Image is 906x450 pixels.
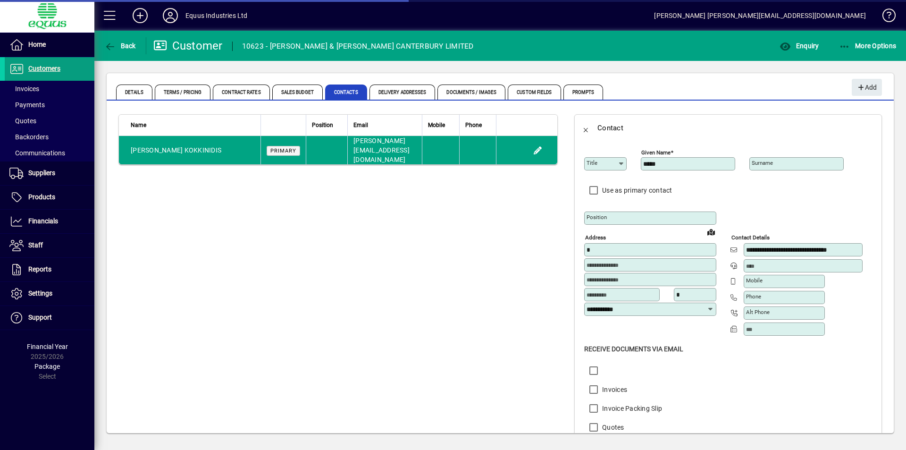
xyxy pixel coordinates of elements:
span: Customers [28,65,60,72]
span: Enquiry [780,42,819,50]
div: Position [312,120,342,130]
a: Financials [5,210,94,233]
div: Phone [465,120,490,130]
a: Invoices [5,81,94,97]
span: Delivery Addresses [369,85,436,100]
div: Name [131,120,255,130]
span: [PERSON_NAME][EMAIL_ADDRESS][DOMAIN_NAME] [353,137,410,163]
mat-label: Phone [746,293,761,300]
button: Back [102,37,138,54]
button: Add [852,79,882,96]
a: Reports [5,258,94,281]
span: Products [28,193,55,201]
div: Email [353,120,416,130]
a: Suppliers [5,161,94,185]
a: Settings [5,282,94,306]
span: Reports [28,265,51,273]
div: Equus Industries Ltd [185,8,248,23]
a: Knowledge Base [875,2,894,33]
button: Add [125,7,155,24]
label: Use as primary contact [600,186,672,195]
mat-label: Alt Phone [746,309,770,315]
span: KOKKINIDIS [185,146,222,154]
a: Support [5,306,94,330]
span: Custom Fields [508,85,561,100]
mat-label: Given name [641,149,671,156]
span: Quotes [9,117,36,125]
div: Contact [597,120,623,136]
span: More Options [839,42,897,50]
div: Customer [153,38,223,53]
a: Home [5,33,94,57]
mat-label: Position [587,214,607,221]
div: [PERSON_NAME] [PERSON_NAME][EMAIL_ADDRESS][DOMAIN_NAME] [654,8,866,23]
span: Add [856,80,877,95]
span: Package [34,363,60,370]
span: Payments [9,101,45,109]
span: Receive Documents Via Email [584,345,683,353]
label: Invoice Packing Slip [600,404,662,413]
span: Financial Year [27,343,68,350]
span: [PERSON_NAME] [131,146,183,154]
span: Contacts [325,85,367,100]
span: Terms / Pricing [155,85,211,100]
span: Sales Budget [272,85,323,100]
button: Back [575,117,597,139]
mat-label: Title [587,160,597,166]
span: Phone [465,120,482,130]
mat-label: Mobile [746,277,763,284]
a: Staff [5,234,94,257]
span: Mobile [428,120,445,130]
span: Financials [28,217,58,225]
span: Staff [28,241,43,249]
a: Products [5,186,94,209]
span: Position [312,120,333,130]
a: View on map [704,224,719,239]
span: Primary [270,148,296,154]
span: Settings [28,289,52,297]
span: Name [131,120,146,130]
span: Backorders [9,133,49,141]
span: Communications [9,149,65,157]
a: Quotes [5,113,94,129]
label: Quotes [600,423,624,432]
a: Payments [5,97,94,113]
span: Invoices [9,85,39,93]
mat-label: Surname [752,160,773,166]
label: Invoices [600,385,627,394]
div: Mobile [428,120,453,130]
span: Suppliers [28,169,55,177]
span: Prompts [563,85,604,100]
span: Documents / Images [437,85,505,100]
div: 10623 - [PERSON_NAME] & [PERSON_NAME] CANTERBURY LIMITED [242,39,474,54]
span: Contract Rates [213,85,269,100]
span: Home [28,41,46,48]
app-page-header-button: Back [94,37,146,54]
span: Support [28,314,52,321]
span: Details [116,85,152,100]
button: Enquiry [777,37,821,54]
a: Backorders [5,129,94,145]
button: Profile [155,7,185,24]
span: Back [104,42,136,50]
span: Email [353,120,368,130]
a: Communications [5,145,94,161]
button: More Options [837,37,899,54]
